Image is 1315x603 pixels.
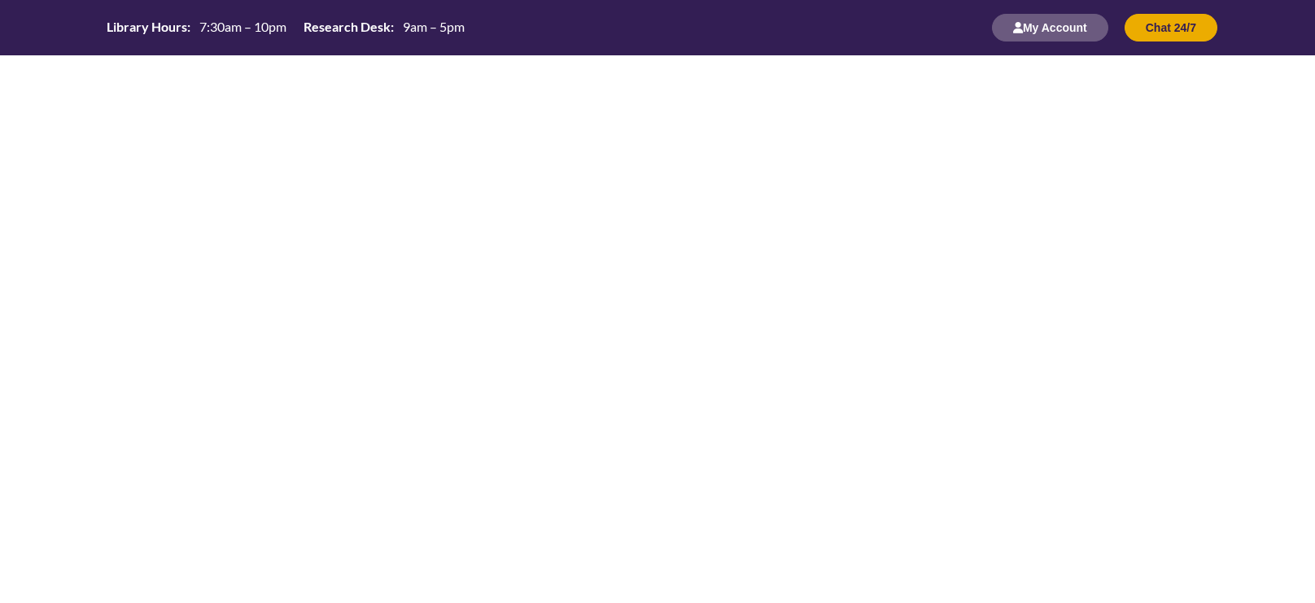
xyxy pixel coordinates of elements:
th: Library Hours: [100,18,193,36]
button: My Account [992,14,1108,42]
span: 7:30am – 10pm [199,19,286,34]
span: 9am – 5pm [403,19,465,34]
button: Chat 24/7 [1125,14,1217,42]
th: Research Desk: [297,18,396,36]
a: My Account [992,20,1108,34]
a: Hours Today [100,18,471,37]
a: Chat 24/7 [1125,20,1217,34]
table: Hours Today [100,18,471,36]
